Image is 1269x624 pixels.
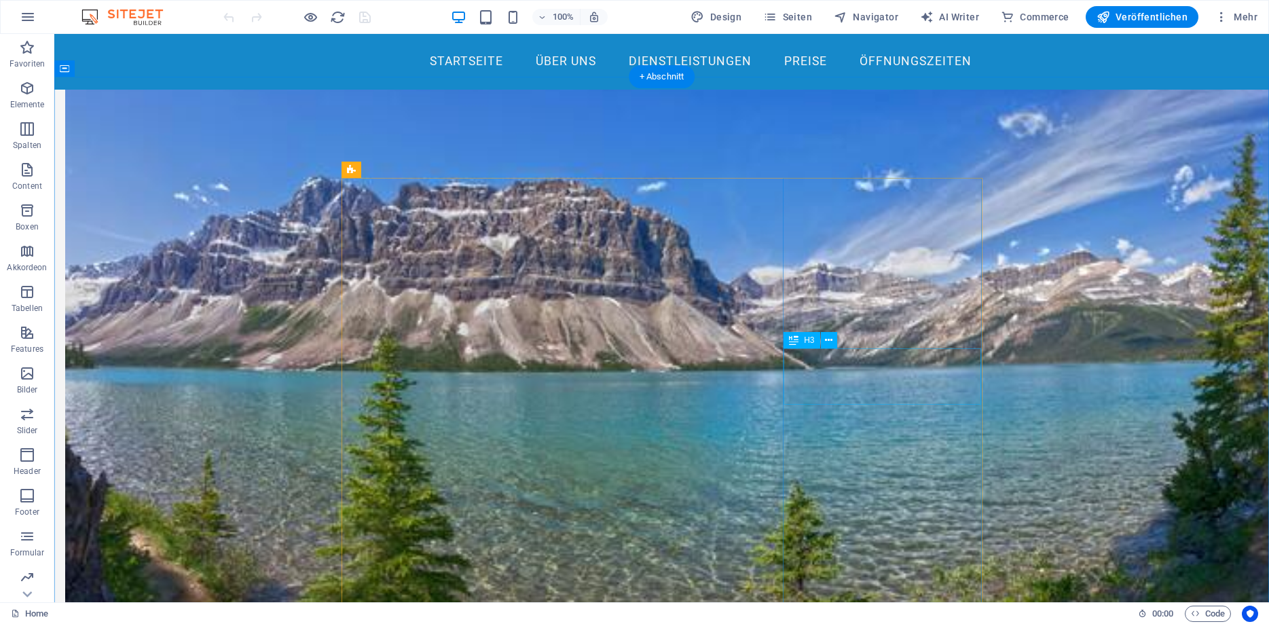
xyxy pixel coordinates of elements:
span: Mehr [1215,10,1257,24]
p: Slider [17,425,38,436]
p: Akkordeon [7,262,47,273]
button: Code [1185,606,1231,622]
p: Elemente [10,99,45,110]
p: Features [11,344,43,354]
span: H3 [804,336,814,344]
p: Spalten [13,140,41,151]
button: Navigator [828,6,904,28]
h6: 100% [553,9,574,25]
span: 00 00 [1152,606,1173,622]
button: AI Writer [915,6,985,28]
span: Design [691,10,741,24]
p: Footer [15,507,39,517]
button: reload [329,9,346,25]
span: Navigator [834,10,898,24]
button: Usercentrics [1242,606,1258,622]
button: Veröffentlichen [1086,6,1198,28]
button: Design [685,6,747,28]
p: Content [12,181,42,191]
p: Favoriten [10,58,45,69]
button: Seiten [758,6,817,28]
span: AI Writer [920,10,979,24]
h6: Session-Zeit [1138,606,1174,622]
p: Tabellen [12,303,43,314]
img: Editor Logo [78,9,180,25]
button: 100% [532,9,581,25]
span: Code [1191,606,1225,622]
i: Bei Größenänderung Zoomstufe automatisch an das gewählte Gerät anpassen. [588,11,600,23]
p: Boxen [16,221,39,232]
p: Bilder [17,384,38,395]
button: Klicke hier, um den Vorschau-Modus zu verlassen [302,9,318,25]
span: : [1162,608,1164,619]
div: Design (Strg+Alt+Y) [685,6,747,28]
p: Header [14,466,41,477]
p: Formular [10,547,45,558]
span: Commerce [1001,10,1069,24]
span: Seiten [763,10,812,24]
button: Mehr [1209,6,1263,28]
a: Klick, um Auswahl aufzuheben. Doppelklick öffnet Seitenverwaltung [11,606,48,622]
i: Seite neu laden [330,10,346,25]
span: Veröffentlichen [1097,10,1188,24]
div: + Abschnitt [629,65,695,88]
button: Commerce [995,6,1075,28]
